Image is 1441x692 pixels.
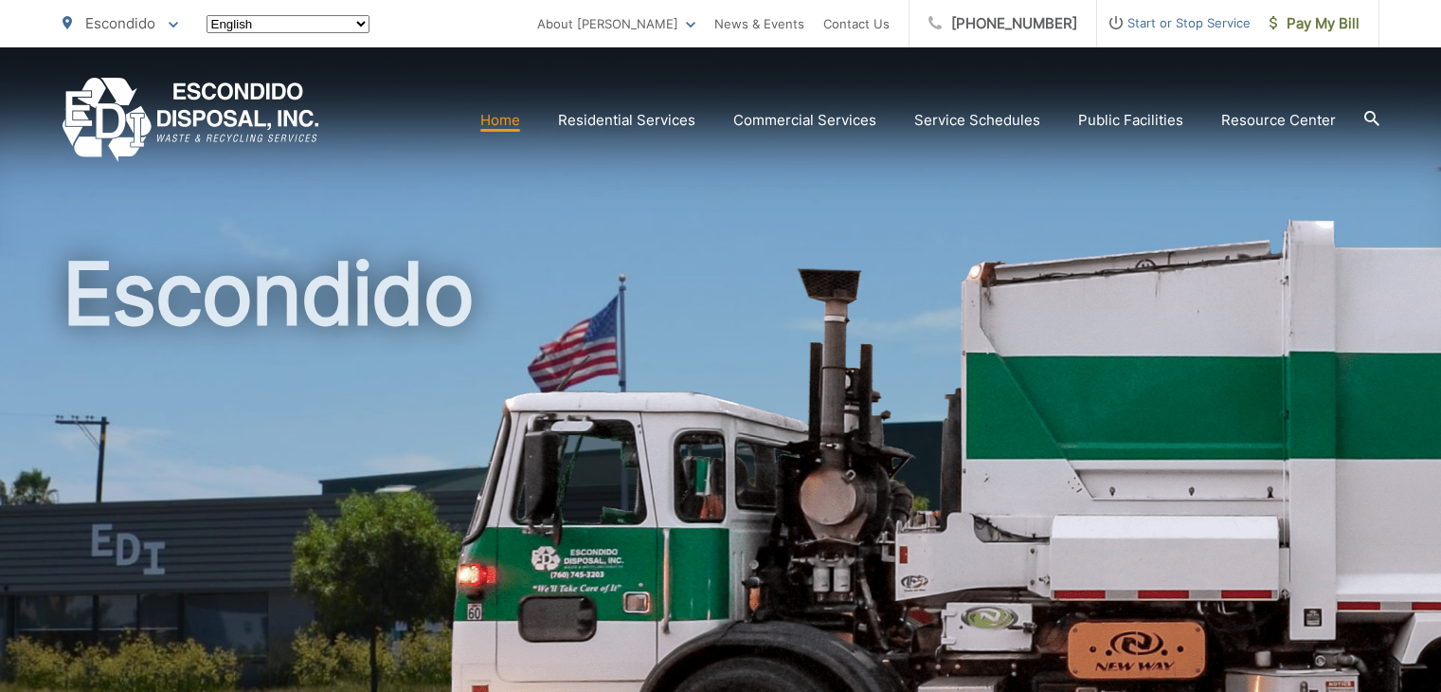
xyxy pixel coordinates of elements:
select: Select a language [207,15,369,33]
a: News & Events [714,12,804,35]
a: Service Schedules [914,109,1040,132]
a: About [PERSON_NAME] [537,12,695,35]
a: Commercial Services [733,109,876,132]
a: Residential Services [558,109,695,132]
a: EDCD logo. Return to the homepage. [63,78,319,162]
span: Escondido [85,14,155,32]
a: Resource Center [1221,109,1336,132]
a: Contact Us [823,12,890,35]
span: Pay My Bill [1270,12,1360,35]
a: Public Facilities [1078,109,1183,132]
a: Home [480,109,520,132]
